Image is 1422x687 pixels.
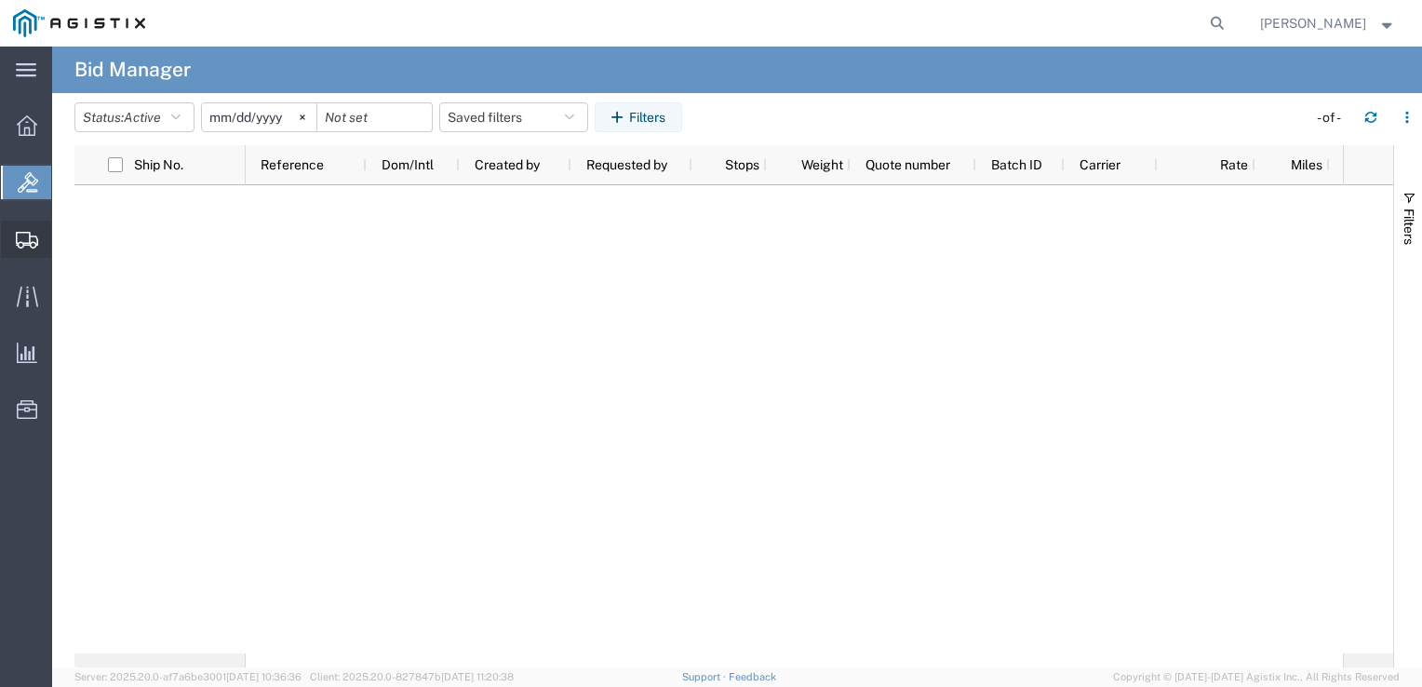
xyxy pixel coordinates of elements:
span: Stops [707,157,759,172]
span: Active [124,110,161,125]
span: Copyright © [DATE]-[DATE] Agistix Inc., All Rights Reserved [1113,669,1400,685]
span: Dom/Intl [382,157,434,172]
div: - of - [1317,108,1349,128]
a: Feedback [729,671,776,682]
button: Status:Active [74,102,195,132]
span: Carrier [1080,157,1120,172]
span: Created by [475,157,540,172]
button: Saved filters [439,102,588,132]
img: logo [13,9,145,37]
span: Nicholas Blandy [1260,13,1366,34]
span: Batch ID [991,157,1042,172]
span: Reference [261,157,324,172]
span: Filters [1402,209,1416,245]
span: [DATE] 11:20:38 [441,671,514,682]
span: Miles [1270,157,1322,172]
a: Support [682,671,729,682]
span: Quote number [865,157,950,172]
span: Rate [1173,157,1248,172]
input: Not set [317,103,432,131]
button: [PERSON_NAME] [1259,12,1397,34]
span: Client: 2025.20.0-827847b [310,671,514,682]
span: Ship No. [134,157,183,172]
span: [DATE] 10:36:36 [226,671,302,682]
button: Filters [595,102,682,132]
span: Server: 2025.20.0-af7a6be3001 [74,671,302,682]
span: Weight [782,157,843,172]
span: Requested by [586,157,667,172]
h4: Bid Manager [74,47,191,93]
input: Not set [202,103,316,131]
